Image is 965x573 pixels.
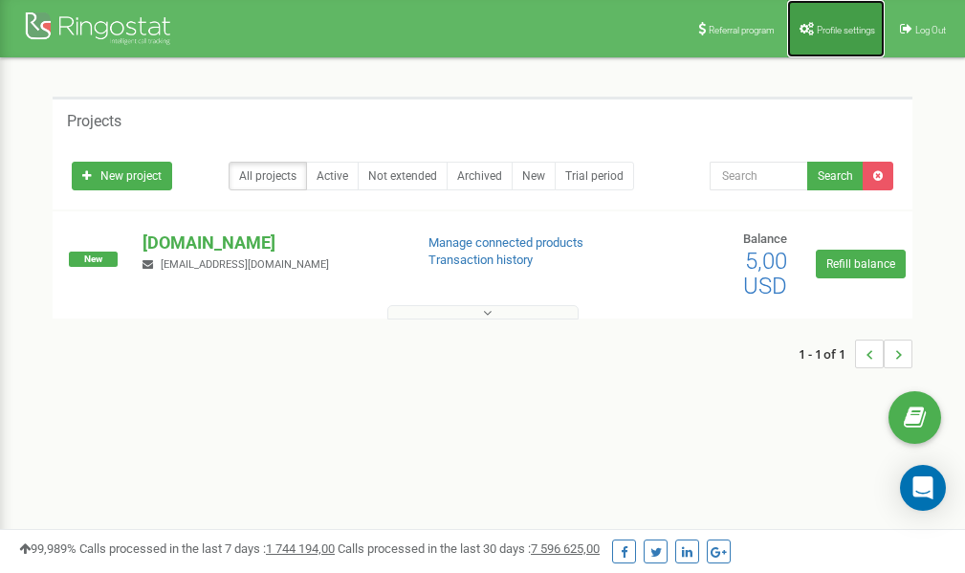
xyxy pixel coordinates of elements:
[266,541,335,556] u: 1 744 194,00
[709,25,775,35] span: Referral program
[531,541,600,556] u: 7 596 625,00
[161,258,329,271] span: [EMAIL_ADDRESS][DOMAIN_NAME]
[143,231,397,255] p: [DOMAIN_NAME]
[447,162,513,190] a: Archived
[79,541,335,556] span: Calls processed in the last 7 days :
[816,250,906,278] a: Refill balance
[19,541,77,556] span: 99,989%
[915,25,946,35] span: Log Out
[555,162,634,190] a: Trial period
[72,162,172,190] a: New project
[710,162,808,190] input: Search
[817,25,875,35] span: Profile settings
[229,162,307,190] a: All projects
[338,541,600,556] span: Calls processed in the last 30 days :
[743,231,787,246] span: Balance
[799,340,855,368] span: 1 - 1 of 1
[743,248,787,299] span: 5,00 USD
[428,253,533,267] a: Transaction history
[512,162,556,190] a: New
[900,465,946,511] div: Open Intercom Messenger
[67,113,121,130] h5: Projects
[799,320,912,387] nav: ...
[306,162,359,190] a: Active
[69,252,118,267] span: New
[358,162,448,190] a: Not extended
[428,235,583,250] a: Manage connected products
[807,162,864,190] button: Search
